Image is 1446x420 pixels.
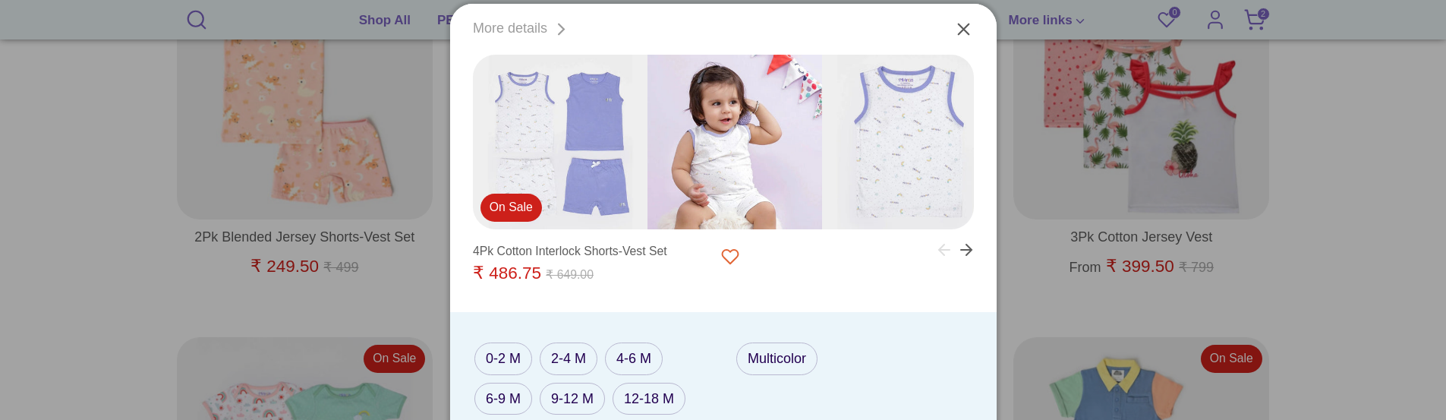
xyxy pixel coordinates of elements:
span: ₹ 486.75 [473,264,541,283]
a: More details [473,19,572,39]
label: 4-6 M [605,343,663,375]
a: Close [940,19,974,52]
span: ₹ 649.00 [546,268,594,281]
label: 6-9 M [474,383,532,415]
img: 4Pk Cotton Interlock Shorts - Vest Set Shorts - Vest Set 1 [473,55,647,229]
button: Previous [920,232,953,266]
button: Next [957,232,991,266]
label: 12-18 M [613,383,685,415]
label: 2-4 M [540,343,597,375]
label: Multicolor [736,343,818,375]
label: 9-12 M [540,383,605,415]
img: 4Pk Cotton Interlock Shorts - Vest Set Shorts - Vest Set 3 [822,55,997,229]
img: 4Pk Cotton Interlock Shorts - Vest Set Shorts - Vest Set 2 [647,55,822,229]
label: 0-2 M [474,343,532,375]
button: Add to Wishlist [711,242,749,272]
div: 4Pk Cotton Interlock Shorts-Vest Set [473,241,667,263]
